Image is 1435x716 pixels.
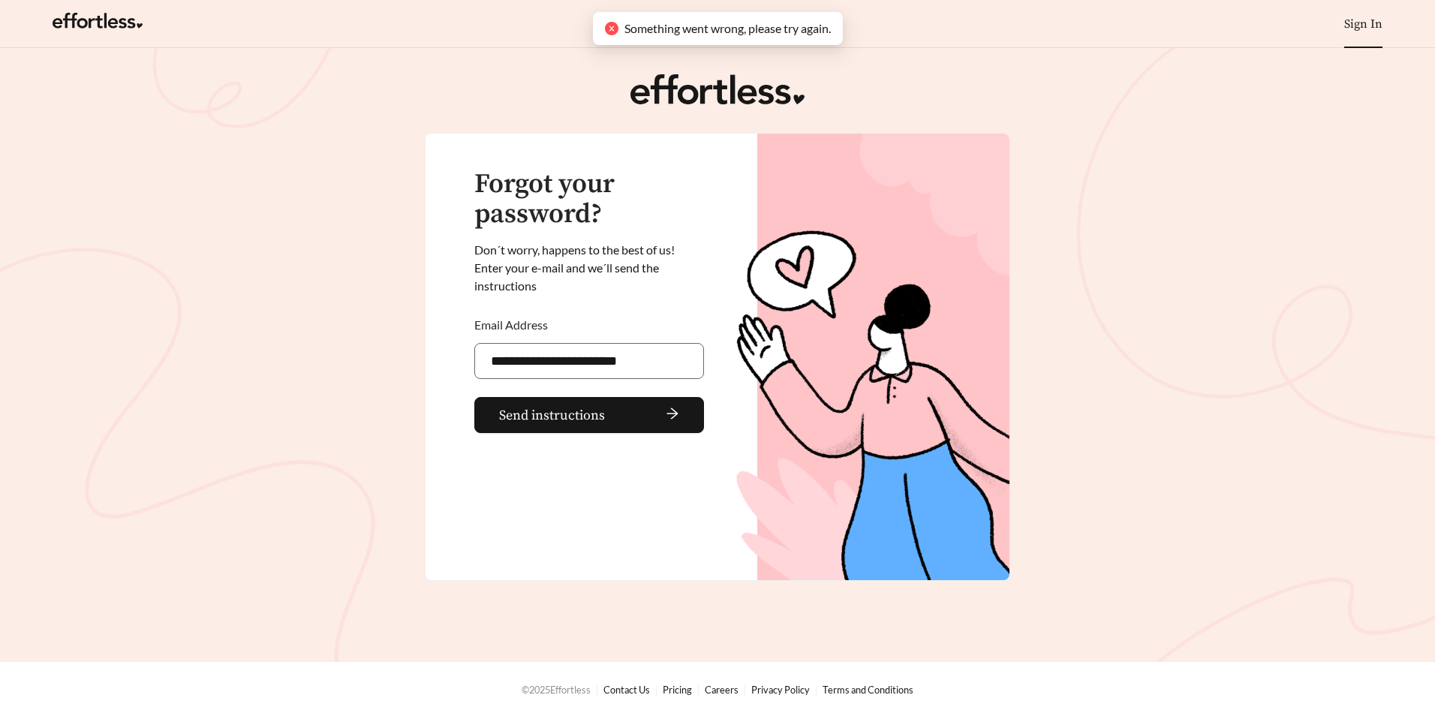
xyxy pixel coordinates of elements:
[474,343,704,379] input: Email Address
[474,307,548,343] label: Email Address
[611,407,679,423] span: arrow-right
[605,22,618,35] span: close-circle
[474,397,704,433] button: Send instructionsarrow-right
[823,684,913,696] a: Terms and Conditions
[705,684,739,696] a: Careers
[499,405,605,426] span: Send instructions
[751,684,810,696] a: Privacy Policy
[663,684,692,696] a: Pricing
[1344,17,1382,32] a: Sign In
[474,241,704,295] div: Don ´ t worry, happens to the best of us! Enter your e-mail and we ´ ll send the instructions
[603,684,650,696] a: Contact Us
[624,21,831,35] span: Something went wrong, please try again.
[474,170,704,229] h3: Forgot your password?
[522,684,591,696] span: © 2025 Effortless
